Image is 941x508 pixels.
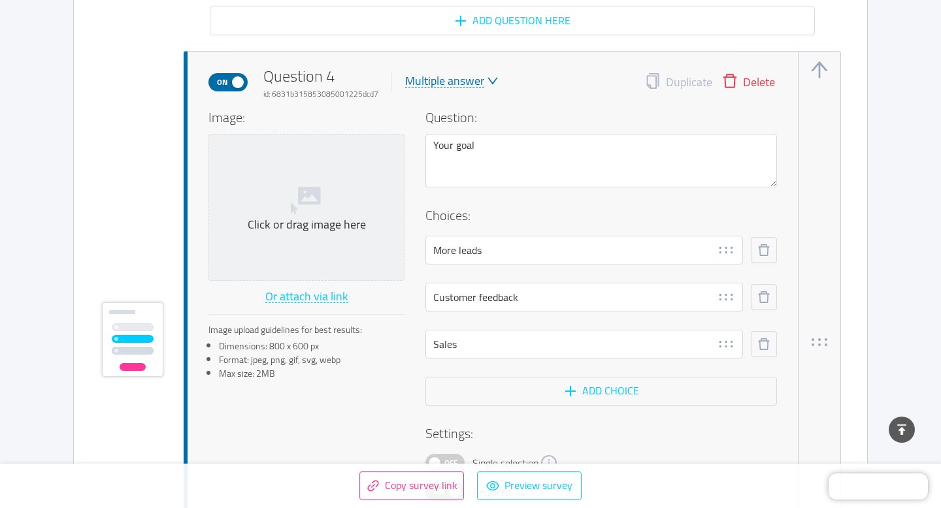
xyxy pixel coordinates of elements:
[829,473,928,500] iframe: Chatra live chat
[265,286,349,307] button: Or attach via link
[210,7,815,35] button: icon: plusAdd question here
[208,108,404,127] h4: Image:
[751,284,777,310] button: icon: delete
[208,323,404,337] div: Image upload guidelines for best results:
[712,73,785,91] button: icon: deleteDelete
[214,217,399,232] div: Click or drag image here
[425,424,777,443] h4: Settings:
[263,65,378,100] div: Question 4
[472,455,538,471] span: Single selection
[487,75,499,87] i: icon: down
[751,237,777,263] button: icon: delete
[219,367,404,381] li: Max size: 2MB
[219,353,404,367] li: Format: jpeg, png, gif, svg, webp
[359,471,464,500] button: icon: linkCopy survey link
[809,59,830,80] button: icon: arrow-up
[425,108,777,127] h4: Question:
[442,454,460,471] span: Off
[405,75,484,87] div: Multiple answer
[263,88,378,100] div: id: 6831b315853085001225dcd7
[541,455,557,471] i: icon: info-circle
[219,340,404,353] li: Dimensions: 800 x 600 px
[645,73,712,91] button: icon: copyDuplicate
[213,74,231,91] span: On
[209,135,404,280] span: Click or drag image here
[425,377,777,405] button: icon: plusAdd choice
[751,331,777,357] button: icon: delete
[477,471,582,500] button: icon: eyePreview survey
[425,206,777,225] h4: Choices:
